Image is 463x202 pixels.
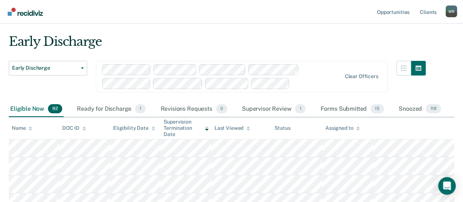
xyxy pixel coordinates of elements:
span: 92 [48,104,62,114]
button: Early Discharge [9,61,87,76]
div: DOC ID [62,125,86,131]
div: Name [12,125,32,131]
div: Early Discharge [9,34,426,55]
img: Recidiviz [8,8,43,16]
div: Status [275,125,290,131]
span: 1 [135,104,146,114]
span: 15 [370,104,384,114]
div: Eligibility Date [113,125,155,131]
div: Clear officers [344,73,378,80]
div: Supervision Termination Date [164,119,208,137]
div: Open Intercom Messenger [438,177,456,195]
div: Revisions Requests0 [159,101,228,117]
div: Last Viewed [214,125,250,131]
span: 1 [295,104,306,114]
div: Forms Submitted15 [319,101,385,117]
div: Assigned to [325,125,360,131]
span: 0 [216,104,227,114]
button: Profile dropdown button [445,5,457,17]
span: 118 [426,104,441,114]
div: W R [445,5,457,17]
div: Eligible Now92 [9,101,64,117]
div: Snoozed118 [397,101,443,117]
div: Ready for Discharge1 [75,101,147,117]
span: Early Discharge [12,65,78,71]
div: Supervisor Review1 [240,101,307,117]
